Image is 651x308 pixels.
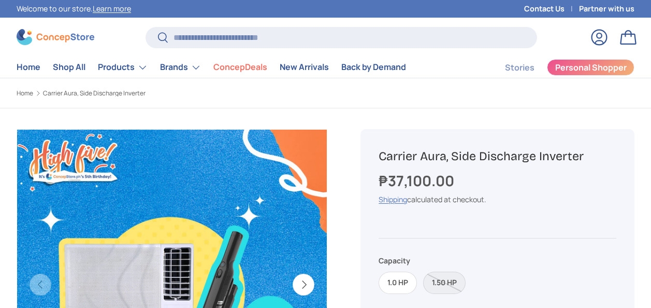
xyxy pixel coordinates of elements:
[379,148,616,164] h1: Carrier Aura, Side Discharge Inverter
[154,57,207,78] summary: Brands
[379,255,410,266] legend: Capacity
[555,63,627,72] span: Personal Shopper
[480,57,634,78] nav: Secondary
[98,57,148,78] a: Products
[547,59,634,76] a: Personal Shopper
[17,29,94,45] img: ConcepStore
[213,57,267,77] a: ConcepDeals
[17,90,33,96] a: Home
[92,57,154,78] summary: Products
[17,3,131,15] p: Welcome to our store.
[524,3,579,15] a: Contact Us
[579,3,634,15] a: Partner with us
[17,57,406,78] nav: Primary
[379,194,407,204] a: Shipping
[379,171,457,190] strong: ₱37,100.00
[379,194,616,205] div: calculated at checkout.
[280,57,329,77] a: New Arrivals
[17,57,40,77] a: Home
[160,57,201,78] a: Brands
[341,57,406,77] a: Back by Demand
[423,272,466,294] label: Sold out
[43,90,146,96] a: Carrier Aura, Side Discharge Inverter
[505,58,534,78] a: Stories
[17,89,344,98] nav: Breadcrumbs
[93,4,131,13] a: Learn more
[53,57,85,77] a: Shop All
